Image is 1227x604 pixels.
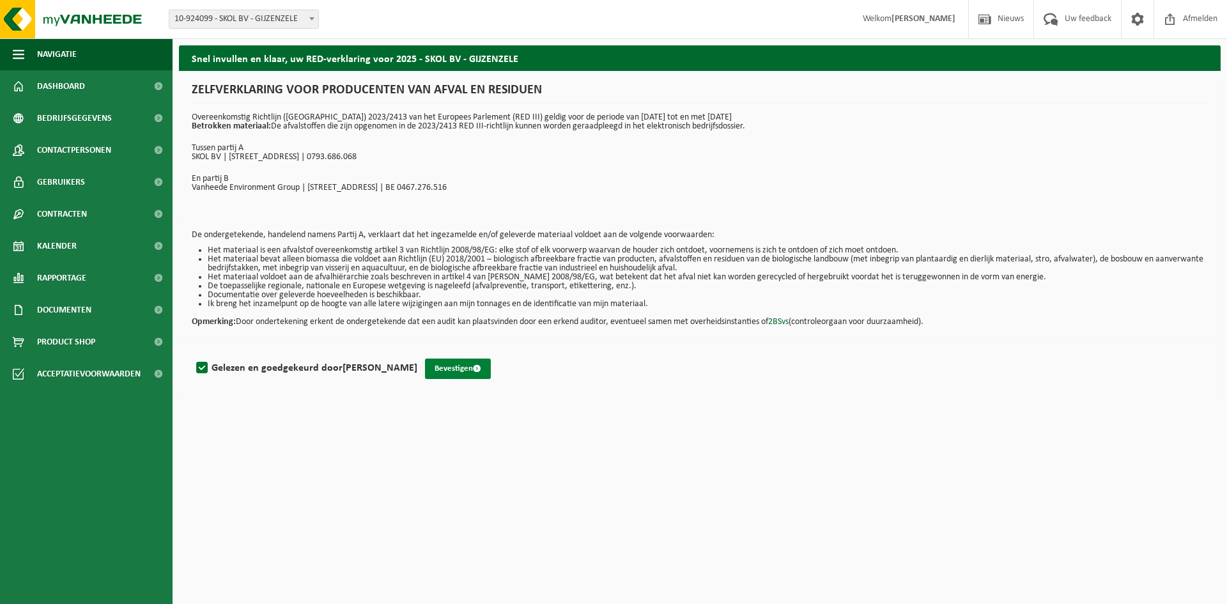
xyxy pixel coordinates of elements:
label: Gelezen en goedgekeurd door [194,359,417,378]
p: De ondergetekende, handelend namens Partij A, verklaart dat het ingezamelde en/of geleverde mater... [192,231,1208,240]
strong: Betrokken materiaal: [192,121,271,131]
span: Documenten [37,294,91,326]
span: Rapportage [37,262,86,294]
p: Vanheede Environment Group | [STREET_ADDRESS] | BE 0467.276.516 [192,183,1208,192]
span: 10-924099 - SKOL BV - GIJZENZELE [169,10,319,29]
span: Acceptatievoorwaarden [37,358,141,390]
span: Navigatie [37,38,77,70]
p: Door ondertekening erkent de ondergetekende dat een audit kan plaatsvinden door een erkend audito... [192,309,1208,327]
h1: ZELFVERKLARING VOOR PRODUCENTEN VAN AFVAL EN RESIDUEN [192,84,1208,104]
span: Kalender [37,230,77,262]
strong: [PERSON_NAME] [891,14,955,24]
button: Bevestigen [425,359,491,379]
li: De toepasselijke regionale, nationale en Europese wetgeving is nageleefd (afvalpreventie, transpo... [208,282,1208,291]
a: 2BSvs [768,317,789,327]
span: Dashboard [37,70,85,102]
p: SKOL BV | [STREET_ADDRESS] | 0793.686.068 [192,153,1208,162]
li: Het materiaal bevat alleen biomassa die voldoet aan Richtlijn (EU) 2018/2001 – biologisch afbreek... [208,255,1208,273]
span: Contactpersonen [37,134,111,166]
li: Ik breng het inzamelpunt op de hoogte van alle latere wijzigingen aan mijn tonnages en de identif... [208,300,1208,309]
h2: Snel invullen en klaar, uw RED-verklaring voor 2025 - SKOL BV - GIJZENZELE [179,45,1221,70]
p: Tussen partij A [192,144,1208,153]
li: Documentatie over geleverde hoeveelheden is beschikbaar. [208,291,1208,300]
p: En partij B [192,174,1208,183]
p: Overeenkomstig Richtlijn ([GEOGRAPHIC_DATA]) 2023/2413 van het Europees Parlement (RED III) geldi... [192,113,1208,131]
span: 10-924099 - SKOL BV - GIJZENZELE [169,10,318,28]
strong: [PERSON_NAME] [343,363,417,373]
span: Bedrijfsgegevens [37,102,112,134]
span: Product Shop [37,326,95,358]
span: Gebruikers [37,166,85,198]
span: Contracten [37,198,87,230]
li: Het materiaal voldoet aan de afvalhiërarchie zoals beschreven in artikel 4 van [PERSON_NAME] 2008... [208,273,1208,282]
li: Het materiaal is een afvalstof overeenkomstig artikel 3 van Richtlijn 2008/98/EG: elke stof of el... [208,246,1208,255]
strong: Opmerking: [192,317,236,327]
